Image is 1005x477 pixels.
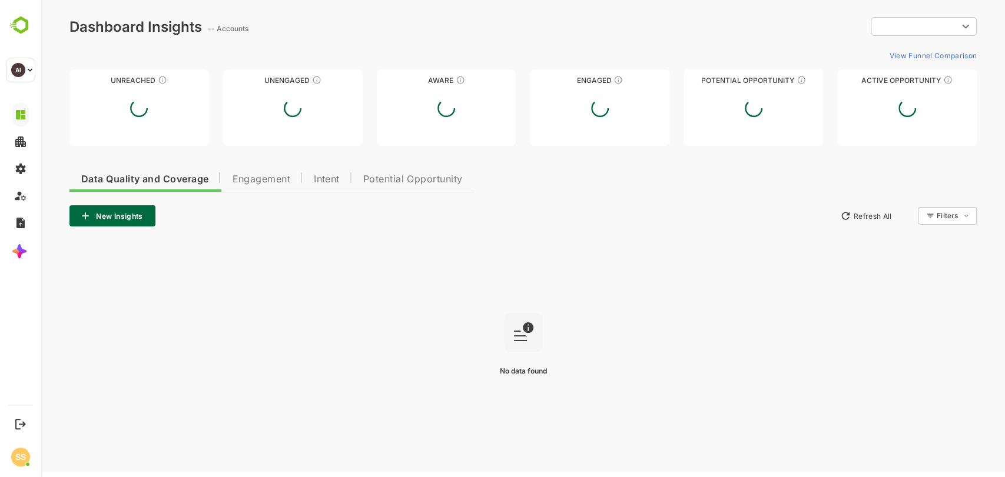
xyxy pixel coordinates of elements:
div: Dashboard Insights [28,18,161,35]
div: These accounts have not shown enough engagement and need nurturing [271,75,280,85]
div: These accounts are MQAs and can be passed on to Inside Sales [755,75,765,85]
div: Unreached [28,76,168,85]
ag: -- Accounts [167,24,211,33]
span: Potential Opportunity [322,175,422,184]
div: Unengaged [182,76,321,85]
button: New Insights [28,205,114,226]
div: Potential Opportunity [642,76,782,85]
div: Active Opportunity [796,76,936,85]
div: AI [11,63,25,77]
div: Filters [895,211,917,220]
span: Engagement [191,175,249,184]
div: These accounts are warm, further nurturing would qualify them to MQAs [572,75,582,85]
span: Data Quality and Coverage [40,175,167,184]
span: Intent [273,175,298,184]
div: Aware [336,76,475,85]
button: Refresh All [794,206,855,225]
div: ​ [830,16,936,37]
button: Logout [12,416,28,432]
div: These accounts have open opportunities which might be at any of the Sales Stages [902,75,911,85]
div: These accounts have not been engaged with for a defined time period [117,75,126,85]
div: These accounts have just entered the buying cycle and need further nurturing [414,75,424,85]
span: No data found [459,366,506,375]
img: BambooboxLogoMark.f1c84d78b4c51b1a7b5f700c9845e183.svg [6,14,36,36]
div: Filters [894,205,936,226]
div: Engaged [489,76,628,85]
div: SS [11,448,30,466]
button: View Funnel Comparison [843,46,936,65]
